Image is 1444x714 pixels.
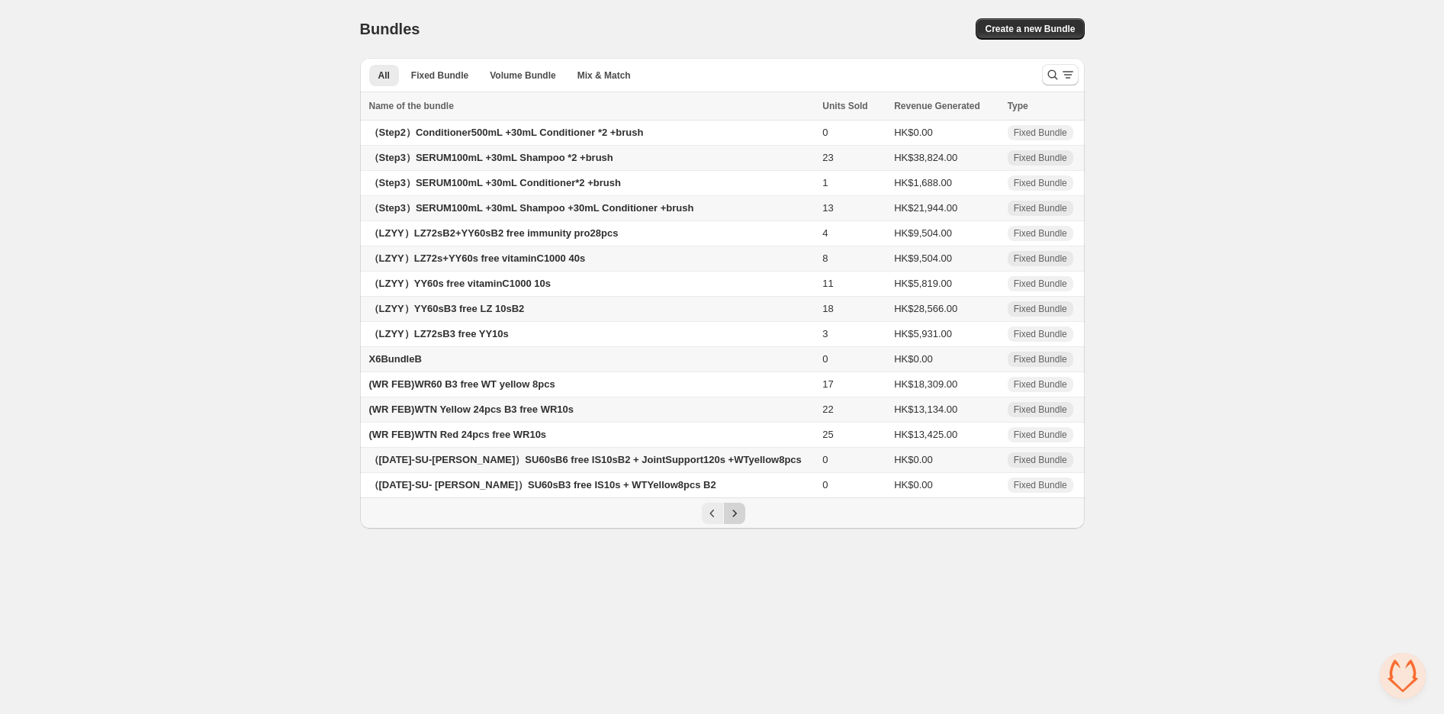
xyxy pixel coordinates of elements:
span: 1 [822,177,828,188]
span: 17 [822,378,833,390]
button: Revenue Generated [894,98,995,114]
span: Fixed Bundle [1014,328,1067,340]
span: （Step3）SERUM100mL +30mL Shampoo *2 +brush [369,152,613,163]
span: Mix & Match [577,69,631,82]
span: 18 [822,303,833,314]
span: Fixed Bundle [1014,202,1067,214]
span: （[DATE]-SU- [PERSON_NAME]）SU60sB3 free IS10s + WTYellow8pcs B2 [369,479,716,490]
span: HK$9,504.00 [894,227,952,239]
span: HK$13,134.00 [894,404,957,415]
button: Next [724,503,745,524]
span: Fixed Bundle [411,69,468,82]
span: HK$21,944.00 [894,202,957,214]
span: All [378,69,390,82]
span: 4 [822,227,828,239]
span: HK$0.00 [894,454,933,465]
span: 8 [822,252,828,264]
span: HK$18,309.00 [894,378,957,390]
span: HK$9,504.00 [894,252,952,264]
span: HK$0.00 [894,479,933,490]
span: Create a new Bundle [985,23,1075,35]
span: HK$38,824.00 [894,152,957,163]
span: （Step3）SERUM100mL +30mL Conditioner*2 +brush [369,177,621,188]
span: 25 [822,429,833,440]
span: HK$28,566.00 [894,303,957,314]
span: 0 [822,454,828,465]
span: Fixed Bundle [1014,479,1067,491]
nav: Pagination [360,497,1085,529]
div: Type [1008,98,1076,114]
span: 22 [822,404,833,415]
span: 0 [822,127,828,138]
span: Fixed Bundle [1014,378,1067,391]
span: （LZYY）YY60sB3 free LZ 10sB2 [369,303,525,314]
span: （[DATE]-SU-[PERSON_NAME]）SU60sB6 free IS10sB2 + JointSupport120s +WTyellow8pcs [369,454,802,465]
span: HK$0.00 [894,127,933,138]
button: Search and filter results [1042,64,1079,85]
span: （LZYY）LZ72sB3 free YY10s [369,328,509,339]
span: (WR FEB)WTN Yellow 24pcs B3 free WR10s [369,404,574,415]
span: X6BundleB [369,353,422,365]
span: Units Sold [822,98,867,114]
span: （Step3）SERUM100mL +30mL Shampoo +30mL Conditioner +brush [369,202,694,214]
span: 3 [822,328,828,339]
span: 11 [822,278,833,289]
h1: Bundles [360,20,420,38]
span: Fixed Bundle [1014,278,1067,290]
a: Open chat [1380,653,1426,699]
span: Fixed Bundle [1014,177,1067,189]
span: （LZYY）LZ72sB2+YY60sB2 free immunity pro28pcs [369,227,619,239]
span: HK$13,425.00 [894,429,957,440]
span: HK$0.00 [894,353,933,365]
span: Fixed Bundle [1014,152,1067,164]
button: Create a new Bundle [976,18,1084,40]
span: 23 [822,152,833,163]
span: 0 [822,479,828,490]
span: 13 [822,202,833,214]
span: (WR FEB)WTN Red 24pcs free WR10s [369,429,547,440]
span: Volume Bundle [490,69,555,82]
span: Fixed Bundle [1014,303,1067,315]
span: Fixed Bundle [1014,353,1067,365]
span: 0 [822,353,828,365]
span: HK$5,819.00 [894,278,952,289]
span: Fixed Bundle [1014,429,1067,441]
span: （Step2）Conditioner500mL +30mL Conditioner *2 +brush [369,127,644,138]
div: Name of the bundle [369,98,814,114]
span: Fixed Bundle [1014,252,1067,265]
span: （LZYY）LZ72s+YY60s free vitaminC1000 40s [369,252,586,264]
span: Fixed Bundle [1014,127,1067,139]
span: （LZYY）YY60s free vitaminC1000 10s [369,278,551,289]
span: Fixed Bundle [1014,454,1067,466]
button: Units Sold [822,98,883,114]
span: Revenue Generated [894,98,980,114]
span: HK$1,688.00 [894,177,952,188]
span: Fixed Bundle [1014,404,1067,416]
span: (WR FEB)WR60 B3 free WT yellow 8pcs [369,378,555,390]
span: Fixed Bundle [1014,227,1067,240]
button: Previous [702,503,723,524]
span: HK$5,931.00 [894,328,952,339]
